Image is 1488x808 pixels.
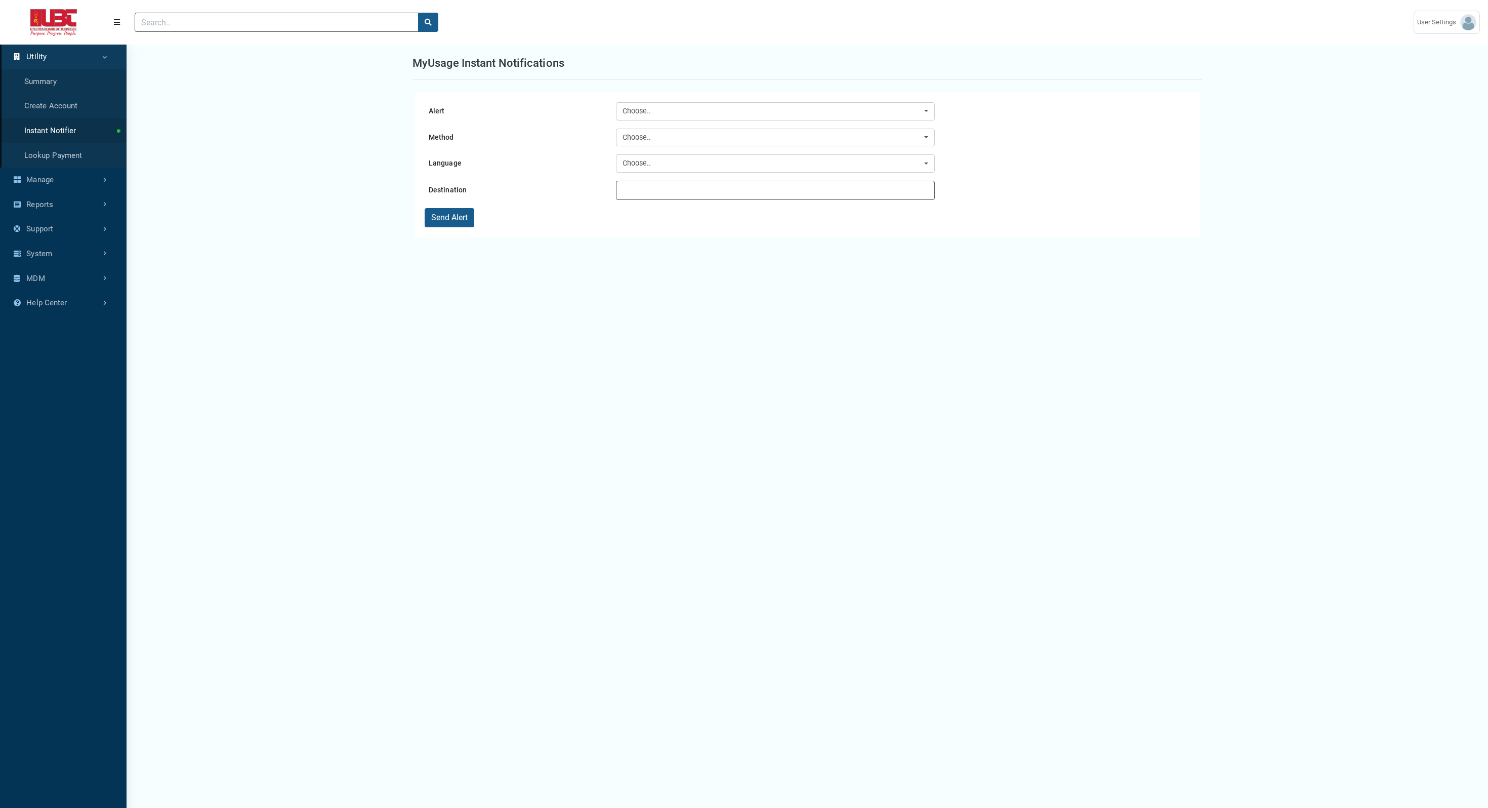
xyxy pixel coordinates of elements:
[8,9,99,36] img: ALTSK Logo
[412,55,564,71] h1: MyUsage Instant Notifications
[623,158,922,169] div: Choose..
[425,102,616,120] label: Alert
[616,129,935,147] button: Choose..
[623,106,922,117] div: Choose..
[107,13,127,31] button: Menu
[418,13,438,32] button: search
[425,154,616,173] label: Language
[623,132,922,143] div: Choose..
[425,129,616,147] label: Method
[135,13,419,32] input: Search
[616,102,935,120] button: Choose..
[1417,17,1460,27] span: User Settings
[1414,11,1480,34] a: User Settings
[425,208,474,227] button: Send Alert
[616,154,935,173] button: Choose..
[425,181,616,199] label: Destination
